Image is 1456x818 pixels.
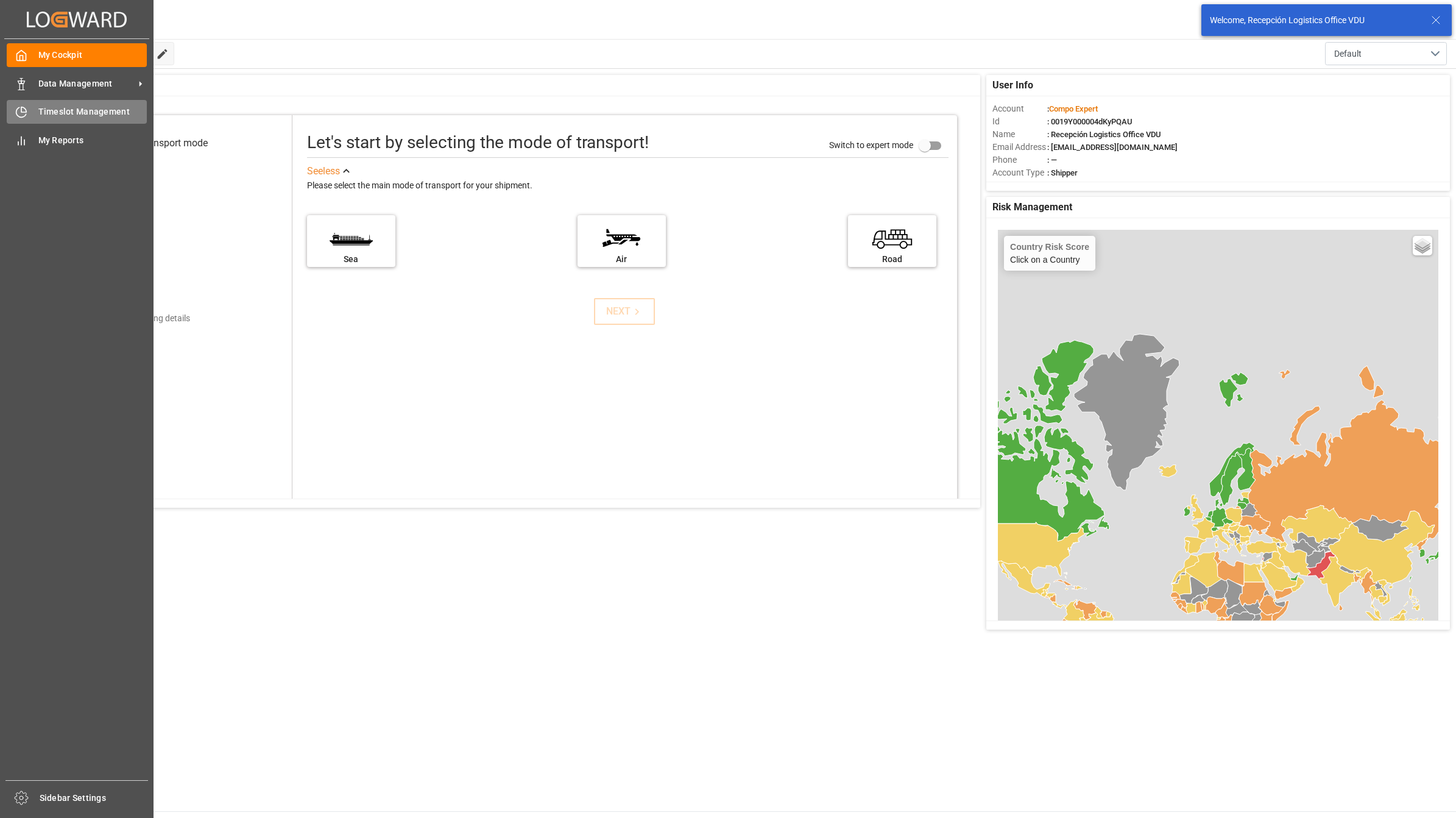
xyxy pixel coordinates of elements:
div: Sea [313,253,389,266]
span: Name [992,128,1047,141]
span: : — [1047,155,1057,165]
span: Default [1334,48,1362,60]
span: Phone [992,154,1047,166]
div: Road [854,253,930,266]
button: NEXT [594,298,655,325]
h4: Country Risk Score [1010,242,1089,252]
span: Account Type [992,166,1047,179]
div: NEXT [606,304,643,319]
span: : Recepción Logistics Office VDU [1047,130,1161,139]
div: Click on a Country [1010,242,1089,265]
span: Risk Management [992,200,1072,215]
span: Compo Expert [1049,104,1098,113]
div: Select transport mode [113,136,208,151]
span: Timeslot Management [38,105,147,118]
span: : [1047,104,1098,113]
span: Sidebar Settings [40,792,149,805]
a: My Reports [7,128,147,152]
span: : 0019Y000004dKyPQAU [1047,117,1133,126]
span: Id [992,115,1047,128]
div: Please select the main mode of transport for your shipment. [307,179,949,193]
button: open menu [1325,42,1447,65]
span: Account [992,102,1047,115]
div: Let's start by selecting the mode of transport! [307,130,649,155]
a: My Cockpit [7,43,147,67]
span: My Cockpit [38,49,147,62]
span: : Shipper [1047,168,1078,177]
span: My Reports [38,134,147,147]
div: Welcome, Recepción Logistics Office VDU [1210,14,1419,27]
span: User Info [992,78,1033,93]
span: Data Management [38,77,135,90]
span: Email Address [992,141,1047,154]
span: : [EMAIL_ADDRESS][DOMAIN_NAME] [1047,143,1178,152]
div: Air [584,253,660,266]
div: See less [307,164,340,179]
span: Switch to expert mode [829,140,913,150]
a: Timeslot Management [7,100,147,124]
a: Layers [1413,236,1432,255]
